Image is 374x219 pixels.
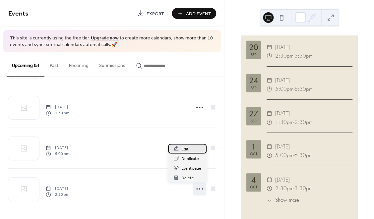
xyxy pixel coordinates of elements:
[294,151,313,160] span: 6:30pm
[293,184,294,193] span: -
[46,151,69,157] span: 5:00 pm
[44,52,64,76] button: Past
[10,35,215,48] span: This site is currently using the free tier. to create more calendars, show more than 10 events an...
[250,152,257,155] div: Oct
[46,104,69,110] span: [DATE]
[294,118,313,127] span: 2:30pm
[46,110,69,116] span: 1:30 pm
[267,196,299,204] button: ​Show more
[64,52,94,76] button: Recurring
[293,52,294,60] span: -
[251,119,257,123] div: Sep
[275,118,293,127] span: 1:30pm
[251,176,256,184] div: 4
[267,176,273,184] div: ​
[251,143,256,150] div: 1
[7,52,44,77] button: Upcoming (5)
[249,44,258,51] div: 20
[294,184,313,193] span: 3:30pm
[181,165,201,172] span: Event page
[249,110,258,117] div: 27
[275,76,290,85] span: [DATE]
[267,76,273,85] div: ​
[293,118,294,127] span: -
[267,109,273,118] div: ​
[275,176,290,184] span: [DATE]
[46,145,69,151] span: [DATE]
[8,7,29,20] span: Events
[181,174,194,181] span: Delete
[275,109,290,118] span: [DATE]
[293,151,294,160] span: -
[181,155,199,162] span: Duplicate
[94,52,131,76] button: Submissions
[91,34,119,43] a: Upgrade now
[181,145,189,152] span: Edit
[275,142,290,151] span: [DATE]
[250,185,257,189] div: Oct
[46,192,69,198] span: 2:30 pm
[267,151,273,160] div: ​
[251,86,257,89] div: Sep
[46,186,69,192] span: [DATE]
[275,85,293,93] span: 5:00pm
[186,10,211,17] span: Add Event
[275,184,293,193] span: 2:30pm
[267,142,273,151] div: ​
[275,52,293,60] span: 2:30pm
[293,85,294,93] span: -
[147,10,164,17] span: Export
[267,118,273,127] div: ​
[267,43,273,52] div: ​
[267,52,273,60] div: ​
[275,43,290,52] span: [DATE]
[294,85,313,93] span: 6:30pm
[267,184,273,193] div: ​
[275,196,299,204] span: Show more
[251,53,257,56] div: Sep
[267,196,273,204] div: ​
[267,85,273,93] div: ​
[172,8,216,19] button: Add Event
[132,8,169,19] a: Export
[249,77,258,84] div: 24
[275,151,293,160] span: 5:00pm
[294,52,313,60] span: 3:30pm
